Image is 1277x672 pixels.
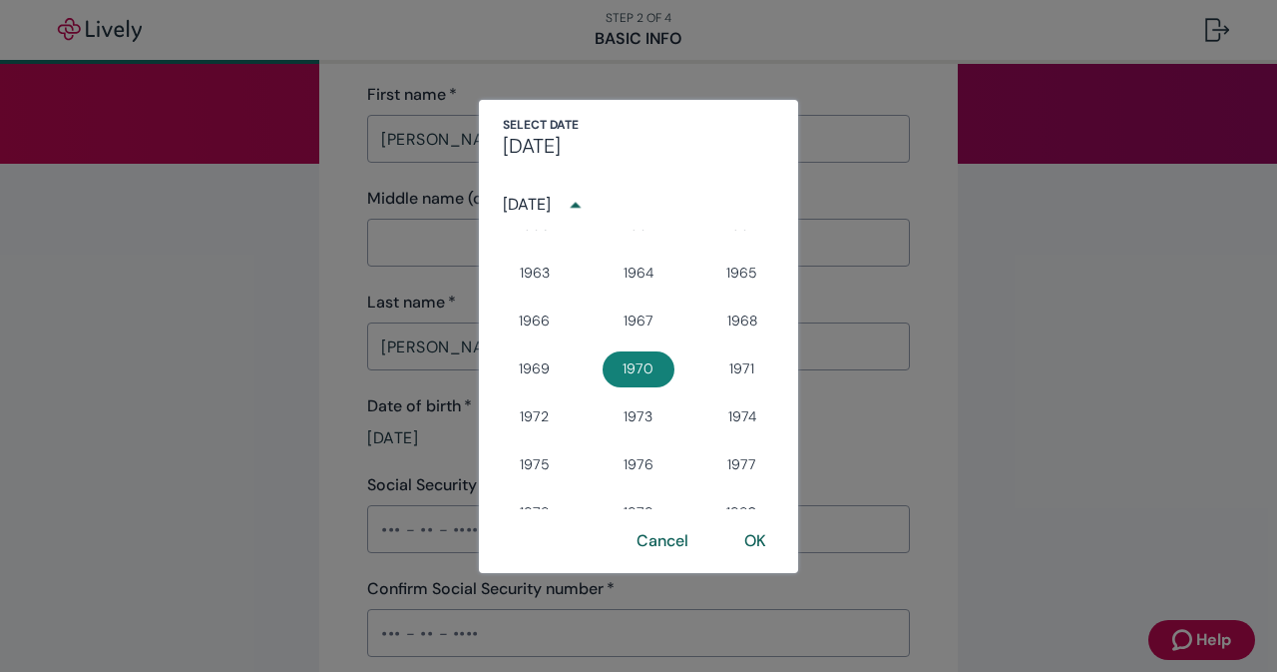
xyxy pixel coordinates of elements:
button: 1965 [706,256,778,292]
button: year view is open, switch to calendar view [557,187,594,224]
div: [DATE] [503,193,551,217]
button: 1978 [499,495,571,531]
span: Select date [503,116,579,134]
button: 1966 [499,304,571,339]
button: 1967 [603,304,674,339]
button: 1974 [706,399,778,435]
button: 1973 [603,399,674,435]
button: 1970 [603,351,674,387]
button: 1969 [499,351,571,387]
button: 1977 [706,447,778,483]
button: OK [720,517,790,565]
h4: [DATE] [503,134,561,158]
button: 1964 [603,256,674,292]
button: 1980 [706,495,778,531]
button: 1971 [706,351,778,387]
button: 1975 [499,447,571,483]
button: 1963 [499,256,571,292]
button: 1968 [706,304,778,339]
button: 1972 [499,399,571,435]
button: 1979 [603,495,674,531]
button: 1976 [603,447,674,483]
button: Cancel [613,517,712,565]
